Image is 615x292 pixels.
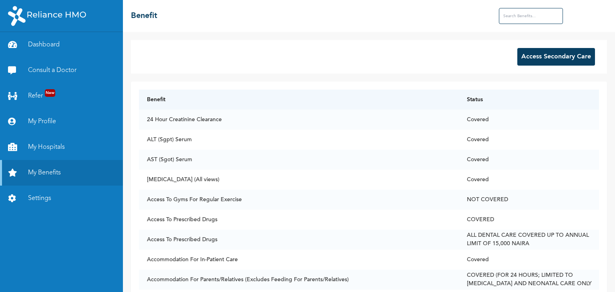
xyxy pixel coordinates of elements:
td: ALT (Sgpt) Serum [139,130,459,150]
h2: Benefit [131,10,157,22]
span: New [45,89,55,97]
td: [MEDICAL_DATA] (All views) [139,170,459,190]
input: Search Benefits... [499,8,563,24]
td: Accommodation For In-Patient Care [139,250,459,270]
td: 24 Hour Creatinine Clearance [139,110,459,130]
td: Access To Gyms For Regular Exercise [139,190,459,210]
td: Access To Prescribed Drugs [139,230,459,250]
td: AST (Sgot) Serum [139,150,459,170]
img: RelianceHMO's Logo [8,6,86,26]
td: Access To Prescribed Drugs [139,210,459,230]
td: Accommodation For Parents/Relatives (Excludes Feeding For Parents/Relatives) [139,270,459,290]
iframe: To enrich screen reader interactions, please activate Accessibility in Grammarly extension settings [456,9,613,286]
th: Benefit [139,90,459,110]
